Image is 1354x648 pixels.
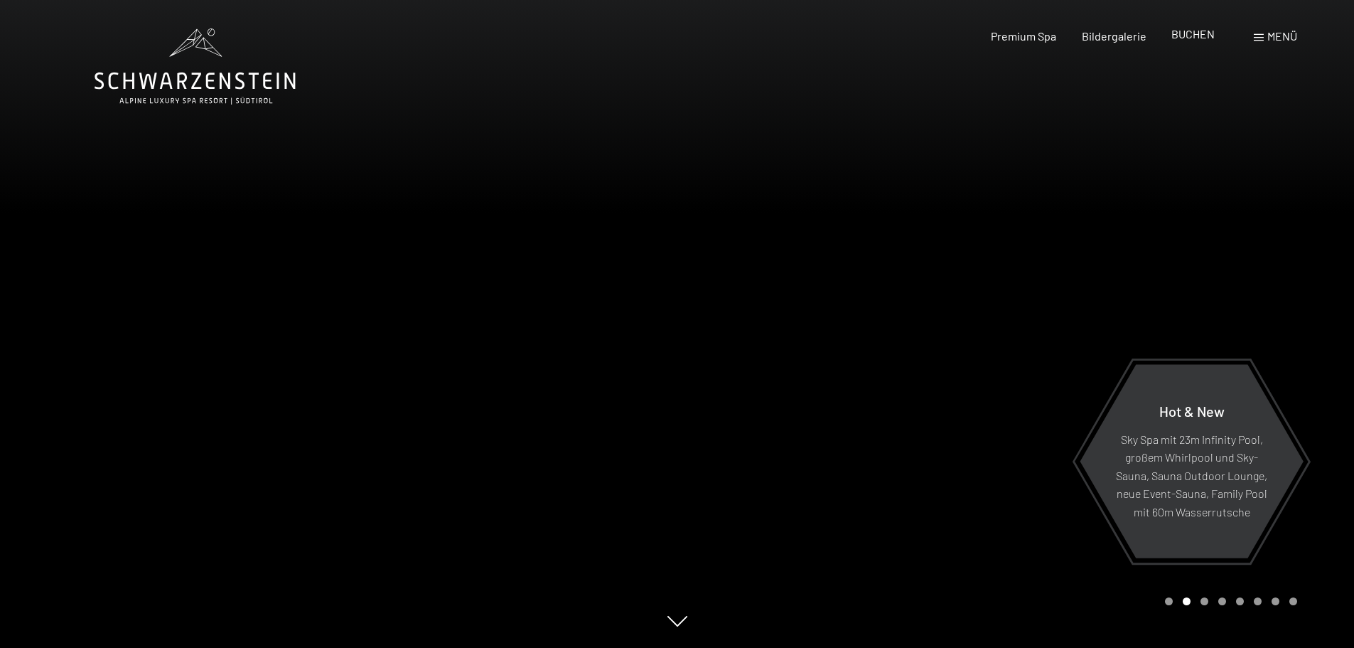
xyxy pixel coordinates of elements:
[1218,597,1226,605] div: Carousel Page 4
[1272,597,1279,605] div: Carousel Page 7
[1254,597,1262,605] div: Carousel Page 6
[1079,363,1304,559] a: Hot & New Sky Spa mit 23m Infinity Pool, großem Whirlpool und Sky-Sauna, Sauna Outdoor Lounge, ne...
[1183,597,1191,605] div: Carousel Page 2 (Current Slide)
[1236,597,1244,605] div: Carousel Page 5
[1159,402,1225,419] span: Hot & New
[1114,430,1269,521] p: Sky Spa mit 23m Infinity Pool, großem Whirlpool und Sky-Sauna, Sauna Outdoor Lounge, neue Event-S...
[991,29,1056,43] a: Premium Spa
[1289,597,1297,605] div: Carousel Page 8
[1082,29,1146,43] a: Bildergalerie
[1267,29,1297,43] span: Menü
[1165,597,1173,605] div: Carousel Page 1
[1171,27,1215,41] a: BUCHEN
[1160,597,1297,605] div: Carousel Pagination
[1200,597,1208,605] div: Carousel Page 3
